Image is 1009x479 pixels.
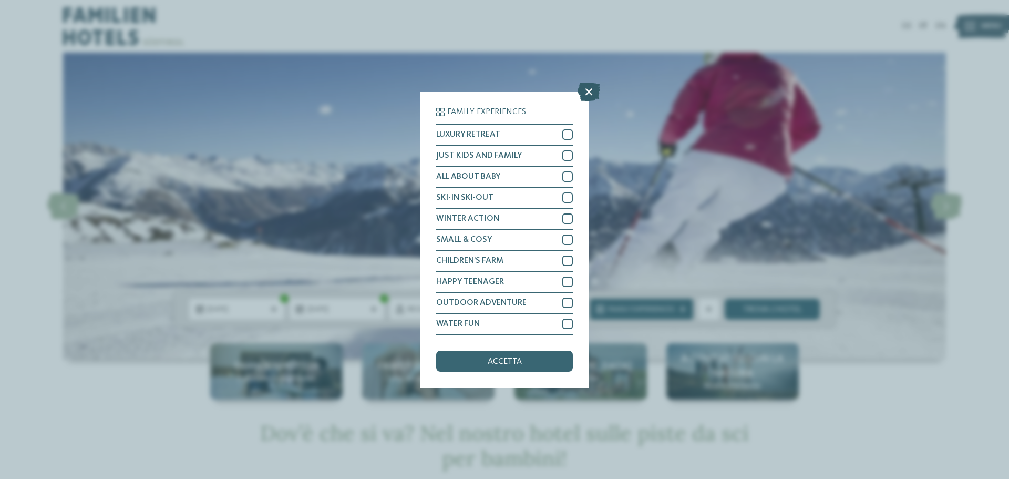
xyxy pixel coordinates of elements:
span: LUXURY RETREAT [436,130,500,139]
span: ALL ABOUT BABY [436,172,500,181]
span: WINTER ACTION [436,215,499,223]
span: SKI-IN SKI-OUT [436,193,493,202]
span: HAPPY TEENAGER [436,278,504,286]
span: Family Experiences [447,108,526,116]
span: CHILDREN’S FARM [436,257,503,265]
span: accetta [488,358,522,366]
span: JUST KIDS AND FAMILY [436,151,522,160]
span: SMALL & COSY [436,236,492,244]
span: OUTDOOR ADVENTURE [436,299,527,307]
span: WATER FUN [436,320,480,328]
